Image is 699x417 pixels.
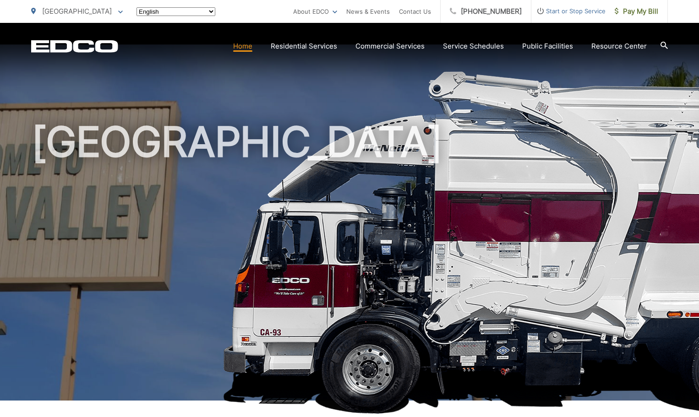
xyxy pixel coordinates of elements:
[615,6,658,17] span: Pay My Bill
[31,40,118,53] a: EDCD logo. Return to the homepage.
[399,6,431,17] a: Contact Us
[271,41,337,52] a: Residential Services
[233,41,252,52] a: Home
[443,41,504,52] a: Service Schedules
[137,7,215,16] select: Select a language
[42,7,112,16] span: [GEOGRAPHIC_DATA]
[355,41,425,52] a: Commercial Services
[293,6,337,17] a: About EDCO
[522,41,573,52] a: Public Facilities
[346,6,390,17] a: News & Events
[31,119,668,409] h1: [GEOGRAPHIC_DATA]
[591,41,647,52] a: Resource Center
